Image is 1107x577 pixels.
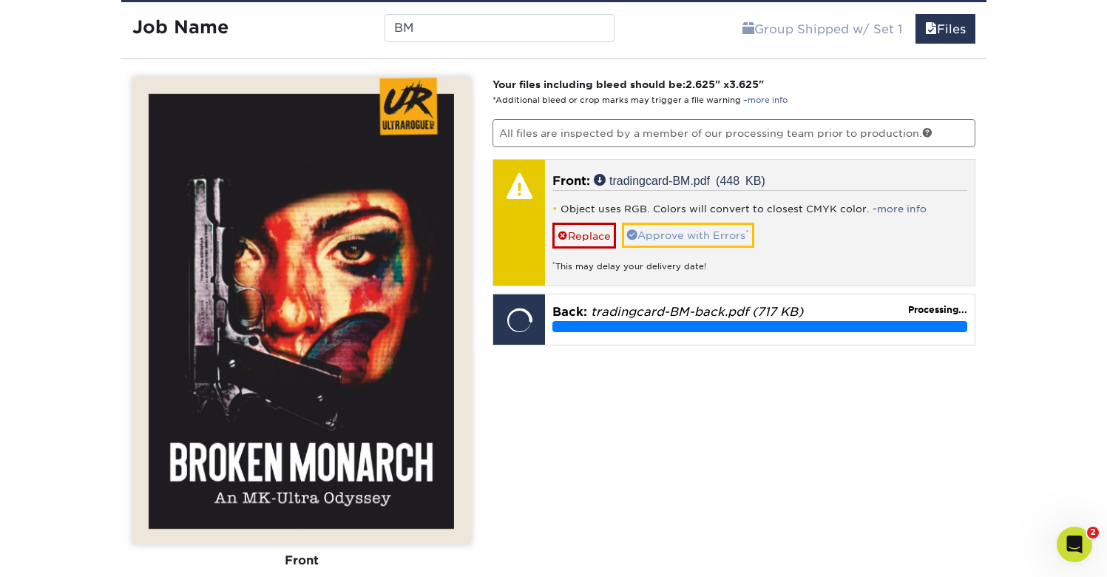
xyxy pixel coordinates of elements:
a: more info [877,203,927,215]
div: Front [132,544,471,577]
a: tradingcard-BM.pdf (448 KB) [594,174,765,186]
li: Object uses RGB. Colors will convert to closest CMYK color. - [552,203,967,215]
a: Group Shipped w/ Set 1 [733,14,912,44]
strong: Your files including bleed should be: " x " [492,78,764,90]
span: shipping [742,22,754,36]
a: Approve with Errors* [622,223,754,248]
a: more info [748,95,788,105]
a: Replace [552,223,616,249]
div: This may delay your delivery date! [552,249,967,273]
span: Front: [552,174,590,188]
iframe: Intercom live chat [1057,527,1092,562]
small: *Additional bleed or crop marks may trigger a file warning – [492,95,788,105]
span: 3.625 [729,78,759,90]
span: files [925,22,937,36]
p: All files are inspected by a member of our processing team prior to production. [492,119,975,147]
span: 2 [1087,527,1099,539]
span: 2.625 [685,78,715,90]
a: Files [915,14,975,44]
input: Enter a job name [385,14,615,42]
span: Back: [552,305,587,319]
strong: Job Name [132,16,228,38]
em: tradingcard-BM-back.pdf (717 KB) [591,305,803,319]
